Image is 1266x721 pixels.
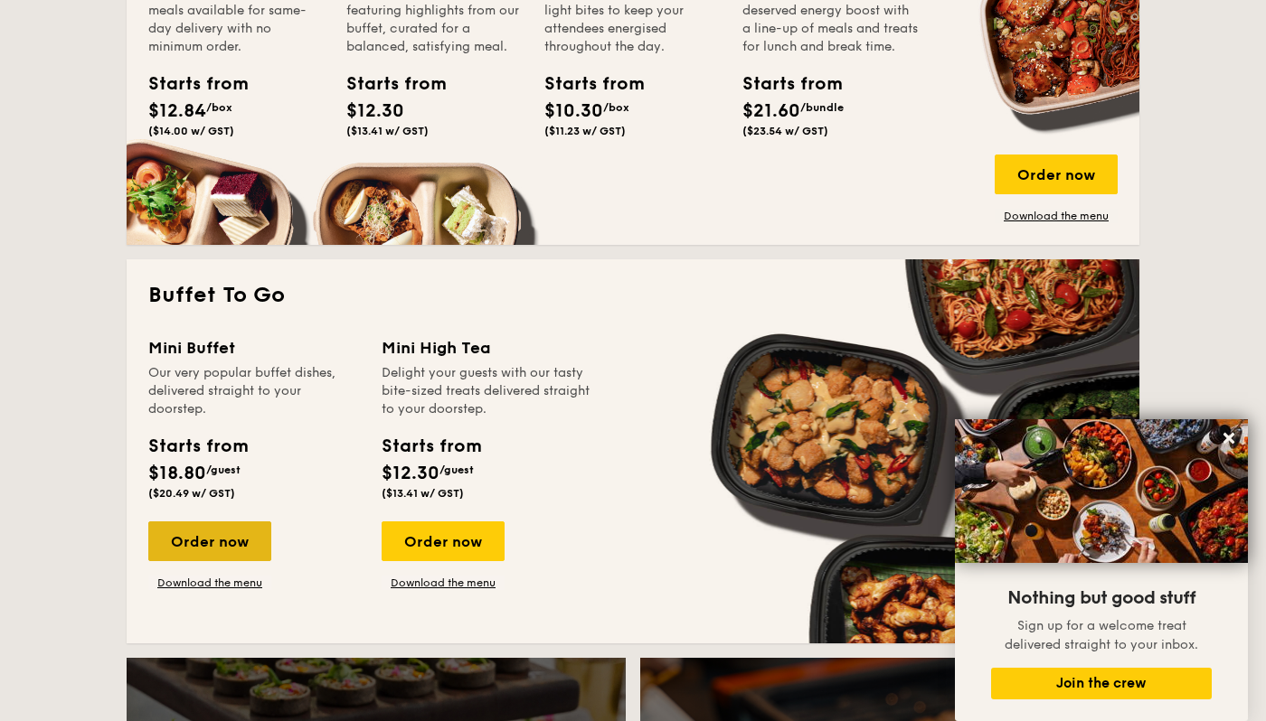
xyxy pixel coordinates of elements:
[544,100,603,122] span: $10.30
[382,433,480,460] div: Starts from
[1214,424,1243,453] button: Close
[955,419,1248,563] img: DSC07876-Edit02-Large.jpeg
[148,100,206,122] span: $12.84
[206,463,241,476] span: /guest
[995,154,1118,194] div: Order now
[1005,618,1198,652] span: Sign up for a welcome treat delivered straight to your inbox.
[800,101,844,114] span: /bundle
[382,463,439,484] span: $12.30
[991,668,1212,699] button: Join the crew
[382,576,505,590] a: Download the menu
[148,125,234,137] span: ($14.00 w/ GST)
[148,70,230,98] div: Starts from
[346,70,428,98] div: Starts from
[995,209,1118,223] a: Download the menu
[439,463,474,476] span: /guest
[148,576,271,590] a: Download the menu
[148,487,235,500] span: ($20.49 w/ GST)
[148,463,206,484] span: $18.80
[148,281,1118,310] h2: Buffet To Go
[742,70,824,98] div: Starts from
[382,487,464,500] span: ($13.41 w/ GST)
[382,521,505,561] div: Order now
[1007,587,1195,609] span: Nothing but good stuff
[148,335,360,360] div: Mini Buffet
[148,433,247,460] div: Starts from
[382,335,593,360] div: Mini High Tea
[544,70,626,98] div: Starts from
[742,125,828,137] span: ($23.54 w/ GST)
[148,364,360,418] div: Our very popular buffet dishes, delivered straight to your doorstep.
[206,101,232,114] span: /box
[742,100,800,122] span: $21.60
[346,125,429,137] span: ($13.41 w/ GST)
[544,125,626,137] span: ($11.23 w/ GST)
[346,100,404,122] span: $12.30
[603,101,629,114] span: /box
[148,521,271,561] div: Order now
[382,364,593,418] div: Delight your guests with our tasty bite-sized treats delivered straight to your doorstep.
